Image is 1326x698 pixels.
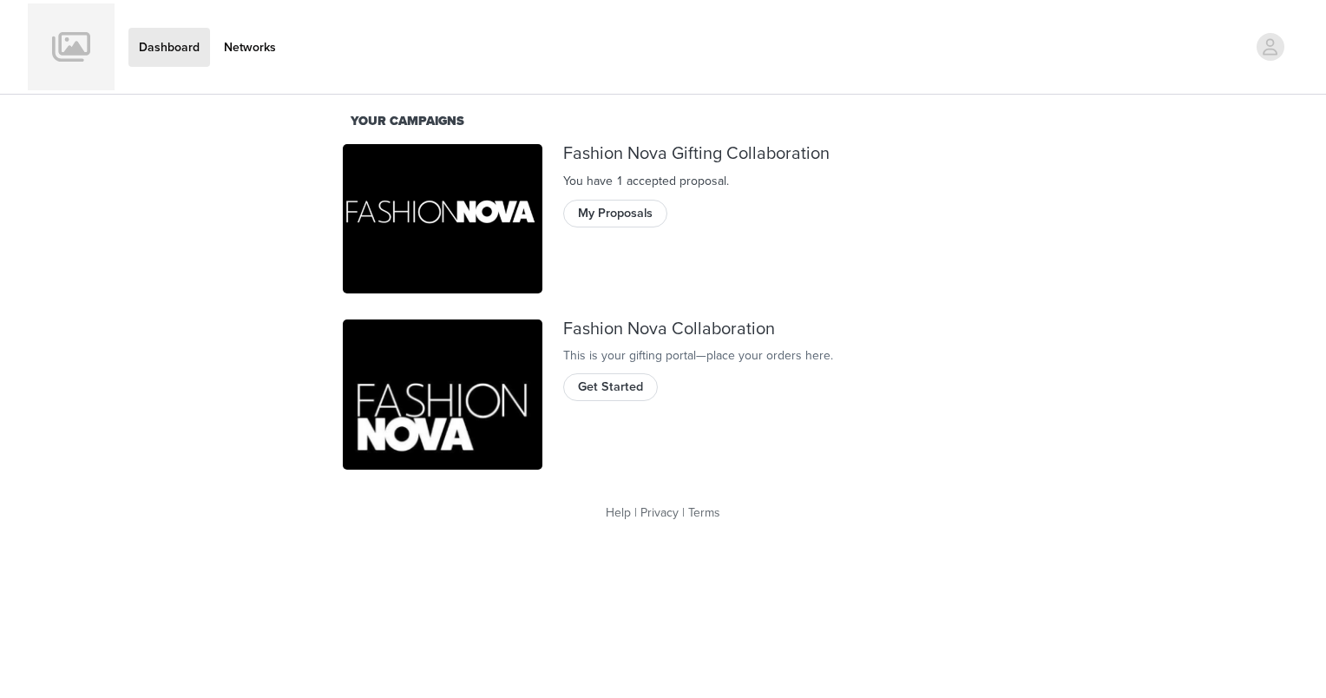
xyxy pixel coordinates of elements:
div: This is your gifting portal—place your orders here. [563,346,983,365]
a: Dashboard [128,28,210,67]
img: Fashion Nova [343,144,542,294]
span: | [682,505,685,520]
div: Your Campaigns [351,112,975,131]
a: Networks [213,28,286,67]
span: You have 1 accepted proposal . [563,174,729,188]
button: Get Started [563,373,658,401]
a: Help [606,505,631,520]
span: | [634,505,637,520]
div: Fashion Nova Gifting Collaboration [563,144,983,164]
a: Privacy [640,505,679,520]
div: Fashion Nova Collaboration [563,319,983,339]
div: avatar [1262,33,1278,61]
img: Fashion Nova [343,319,542,470]
a: Terms [688,505,720,520]
span: Get Started [578,378,643,397]
button: My Proposals [563,200,667,227]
